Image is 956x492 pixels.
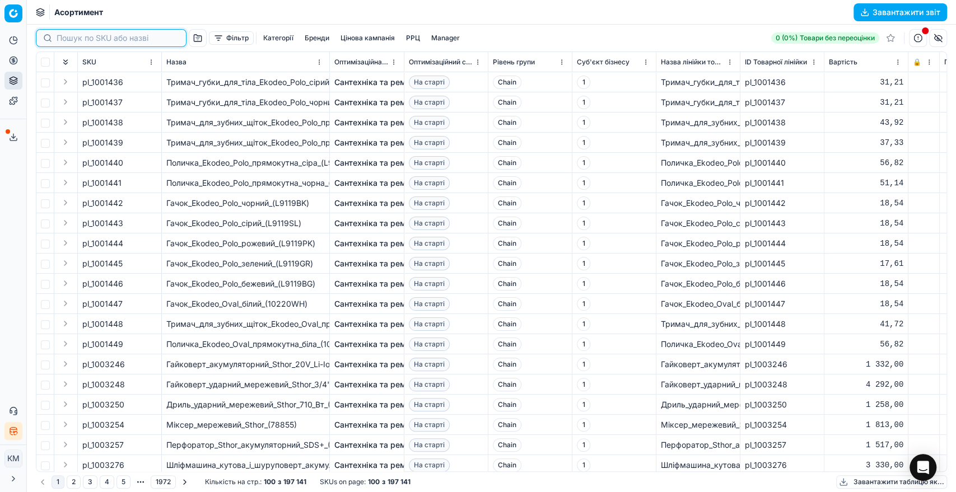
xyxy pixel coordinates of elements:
a: Сантехніка та ремонт [334,439,419,451]
span: На старті [409,378,450,391]
span: pl_1001443 [82,218,123,229]
button: Expand [59,357,72,371]
div: Поличка_Ekodeo_Oval_прямокутна_біла_(10217WH) [166,339,325,350]
button: КM [4,449,22,467]
button: Expand [59,176,72,189]
div: Гайковерт_акумуляторний_Sthor_20V_Li-Ion_КМ-_150_Nm_тримач_6-гранний_1/4"_(78113) [661,359,735,370]
button: Expand [59,216,72,229]
span: SKU [82,58,96,67]
span: Chain [493,196,521,210]
span: Рівень групи [493,58,535,67]
div: pl_1001449 [745,339,819,350]
span: pl_1001436 [82,77,123,88]
span: Chain [493,297,521,311]
div: 18,54 [829,298,903,310]
input: Пошук по SKU або назві [57,32,179,44]
span: Товари без переоцінки [800,34,875,43]
span: pl_1001438 [82,117,123,128]
div: pl_1001448 [745,318,819,330]
span: 1 [577,237,590,250]
strong: 197 141 [388,477,411,486]
button: Manager [427,31,464,45]
span: Оптимізаційна група [334,58,388,67]
span: Chain [493,96,521,109]
span: 1 [577,116,590,129]
div: Тримач_губки_для_тіла_Ekodeo_Polo_сірий_(L9116SL) [661,77,735,88]
span: На старті [409,257,450,270]
span: Chain [493,136,521,149]
span: 1 [577,76,590,89]
a: Сантехніка та ремонт [334,238,419,249]
a: Сантехніка та ремонт [334,177,419,189]
button: Expand all [59,55,72,69]
div: 1 332,00 [829,359,903,370]
span: pl_1003248 [82,379,125,390]
a: Сантехніка та ремонт [334,460,419,471]
span: pl_1001441 [82,177,122,189]
div: Гачок_Ekodeo_Polo_сірий_(L9119SL) [166,218,325,229]
div: pl_1001442 [745,198,819,209]
button: Expand [59,297,72,310]
a: Сантехніка та ремонт [334,258,419,269]
a: Сантехніка та ремонт [334,117,419,128]
a: Сантехніка та ремонт [334,137,419,148]
div: 1 517,00 [829,439,903,451]
span: Асортимент [54,7,103,18]
button: Бренди [300,31,334,45]
div: Тримач_для_зубних_щіток_Ekodeo_Oval_прямий_білий_(10216WH) [166,318,325,330]
div: pl_1003248 [745,379,819,390]
span: На старті [409,338,450,351]
div: Тримач_губки_для_тіла_Ekodeo_Polo_чорний_(L9116ВК) [166,97,325,108]
a: Сантехніка та ремонт [334,359,419,370]
div: 31,21 [829,77,903,88]
span: Назва лінійки товарів [661,58,724,67]
span: На старті [409,76,450,89]
div: 18,54 [829,238,903,249]
a: Сантехніка та ремонт [334,339,419,350]
div: pl_1001443 [745,218,819,229]
div: Шліфмашина_кутова_і_шуруповерт_акумуляторні_Sthor_(78097) [166,460,325,471]
div: Поличка_Ekodeo_Polo_прямокутна_чорна_(L9118BK) [166,177,325,189]
div: Поличка_Ekodeo_Polo_прямокутна_сіра_(L9118SL) [661,157,735,168]
div: 18,54 [829,218,903,229]
div: pl_1001438 [745,117,819,128]
button: 1972 [151,475,176,489]
nav: pagination [36,474,192,490]
div: 41,72 [829,318,903,330]
span: 1 [577,176,590,190]
span: На старті [409,398,450,411]
span: pl_1003276 [82,460,124,471]
span: pl_1003250 [82,399,124,410]
span: pl_1001448 [82,318,123,330]
span: 1 [577,297,590,311]
div: 1 813,00 [829,419,903,430]
div: pl_1001441 [745,177,819,189]
div: Тримач_для_зубних_щіток_Ekodeo_Oval_прямий_білий_(10216WH) [661,318,735,330]
span: 1 [577,217,590,230]
div: Гачок_Ekodeo_Polo_рожевий_(L9119PK) [661,238,735,249]
div: Гачок_Ekodeo_Polo_чорний_(L9119BK) [166,198,325,209]
a: Сантехніка та ремонт [334,198,419,209]
button: Expand [59,95,72,109]
div: Тримач_для_зубних_щіток_Ekodeo_Polo_прямий_чорний_(L9117ВК) [166,137,325,148]
span: Chain [493,458,521,472]
button: Expand [59,458,72,471]
div: Поличка_Ekodeo_Oval_прямокутна_біла_(10217WH) [661,339,735,350]
div: 43,92 [829,117,903,128]
div: Дриль_ударний_мережевий_Sthor_710_Вт_(78995)_ [661,399,735,410]
span: pl_1001449 [82,339,123,350]
a: Сантехніка та ремонт [334,399,419,410]
span: 1 [577,398,590,411]
button: 4 [100,475,114,489]
a: Сантехніка та ремонт [334,278,419,289]
span: Chain [493,338,521,351]
div: 3 330,00 [829,460,903,471]
span: На старті [409,136,450,149]
button: Expand [59,397,72,411]
a: Сантехніка та ремонт [334,318,419,330]
button: Цінова кампанія [336,31,399,45]
button: Категорії [259,31,298,45]
span: На старті [409,96,450,109]
span: Chain [493,398,521,411]
strong: 197 141 [283,477,306,486]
